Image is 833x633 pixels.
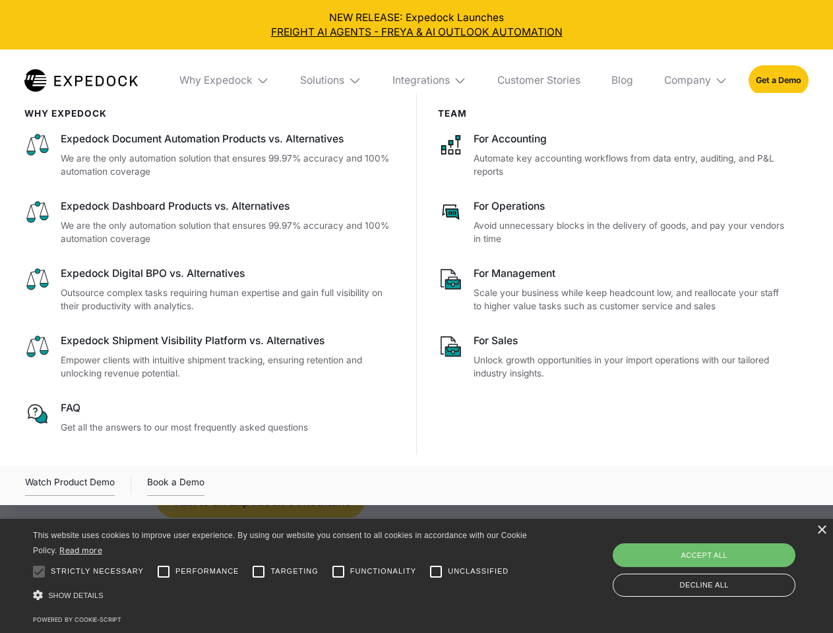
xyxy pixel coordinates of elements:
p: Automate key accounting workflows from data entry, auditing, and P&L reports [474,152,787,179]
a: Expedock Shipment Visibility Platform vs. AlternativesEmpower clients with intuitive shipment tra... [24,334,396,380]
div: For Operations [474,199,787,214]
span: Unclassified [448,566,509,577]
span: Performance [175,566,239,577]
a: Get a Demo [749,65,809,95]
a: FREIGHT AI AGENTS - FREYA & AI OUTLOOK AUTOMATION [11,25,823,40]
div: Solutions [300,74,344,87]
p: Avoid unnecessary blocks in the delivery of goods, and pay your vendors in time [474,219,787,246]
div: Team [438,108,788,119]
p: Get all the answers to our most frequently asked questions [61,421,396,435]
div: WHy Expedock [24,108,396,119]
iframe: Chat Widget [613,491,833,633]
p: Unlock growth opportunities in your import operations with our tailored industry insights. [474,353,787,380]
p: Scale your business while keep headcount low, and reallocate your staff to higher value tasks suc... [474,286,787,313]
p: We are the only automation solution that ensures 99.97% accuracy and 100% automation coverage [61,219,396,246]
div: NEW RELEASE: Expedock Launches [11,11,823,40]
a: For SalesUnlock growth opportunities in your import operations with our tailored industry insights. [438,334,788,380]
div: Integrations [382,49,477,111]
span: Functionality [350,566,416,577]
span: Targeting [270,566,318,577]
a: Expedock Document Automation Products vs. AlternativesWe are the only automation solution that en... [24,132,396,179]
div: Expedock Digital BPO vs. Alternatives [61,266,396,281]
div: Why Expedock [169,49,280,111]
div: For Management [474,266,787,281]
div: Company [664,74,711,87]
div: Integrations [392,74,450,87]
a: For AccountingAutomate key accounting workflows from data entry, auditing, and P&L reports [438,132,788,179]
a: open lightbox [25,475,115,496]
a: Blog [601,49,643,111]
a: Expedock Digital BPO vs. AlternativesOutsource complex tasks requiring human expertise and gain f... [24,266,396,313]
a: Book a Demo [147,475,204,496]
div: Show details [33,587,532,605]
div: Company [654,49,738,111]
p: Outsource complex tasks requiring human expertise and gain full visibility on their productivity ... [61,286,396,313]
a: Customer Stories [487,49,590,111]
span: Show details [48,591,104,599]
a: Powered by cookie-script [33,616,121,623]
div: Why Expedock [179,74,253,87]
div: For Sales [474,334,787,348]
span: This website uses cookies to improve user experience. By using our website you consent to all coo... [33,531,527,555]
a: FAQGet all the answers to our most frequently asked questions [24,401,396,434]
p: Empower clients with intuitive shipment tracking, ensuring retention and unlocking revenue potent... [61,353,396,380]
div: Expedock Document Automation Products vs. Alternatives [61,132,396,146]
div: Watch Product Demo [25,475,115,496]
div: Expedock Shipment Visibility Platform vs. Alternatives [61,334,396,348]
a: Expedock Dashboard Products vs. AlternativesWe are the only automation solution that ensures 99.9... [24,199,396,246]
a: Read more [59,545,102,555]
a: For OperationsAvoid unnecessary blocks in the delivery of goods, and pay your vendors in time [438,199,788,246]
div: FAQ [61,401,396,415]
span: Strictly necessary [51,566,144,577]
div: For Accounting [474,132,787,146]
p: We are the only automation solution that ensures 99.97% accuracy and 100% automation coverage [61,152,396,179]
div: Solutions [290,49,372,111]
div: Expedock Dashboard Products vs. Alternatives [61,199,396,214]
a: For ManagementScale your business while keep headcount low, and reallocate your staff to higher v... [438,266,788,313]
